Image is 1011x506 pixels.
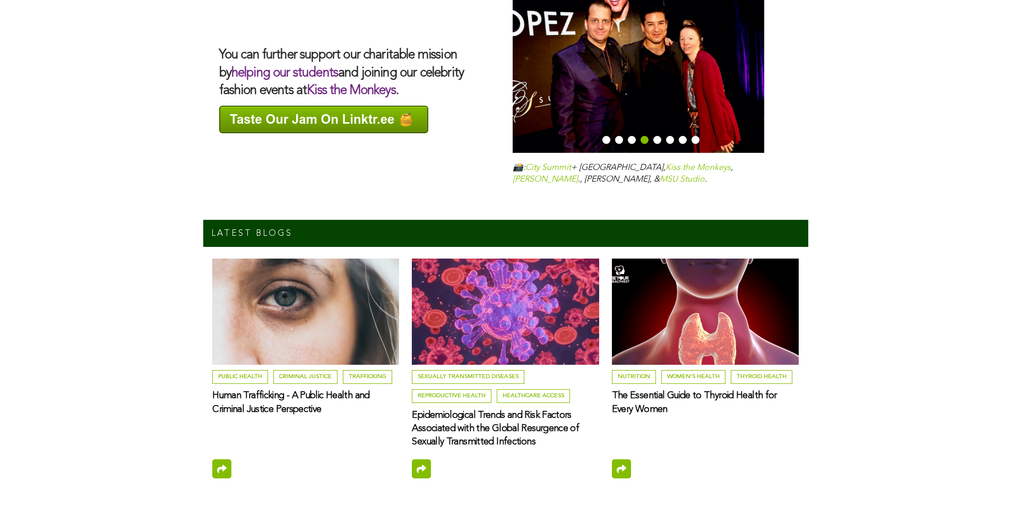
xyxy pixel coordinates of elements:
button: 5 of 8 [653,136,661,144]
button: 1 of 8 [602,136,610,144]
a: Thyroid health [731,370,792,384]
button: 8 of 8 [692,136,699,144]
img: epidemiological-trends-and-risk-factors-associated-with-the-global-resurgence-of-sexually-transmi... [412,259,599,365]
p: 📸: + [GEOGRAPHIC_DATA], , ., [PERSON_NAME], & . [513,159,792,186]
a: Human Trafficking - A Public Health and Criminal Justice Perspective [212,389,399,416]
a: Epidemiological Trends and Risk Factors Associated with the Global Resurgence of Sexually Transmi... [412,409,599,449]
img: human-trafficking-a-public-health-and-criminal-justice-perspective [212,259,399,365]
button: 7 of 8 [679,136,687,144]
a: Women's Health [661,370,725,384]
button: 6 of 8 [666,136,674,144]
a: Sexually Transmitted Diseases [412,370,524,384]
button: 4 of 8 [641,136,649,144]
a: Kiss the Monkeys [666,164,731,172]
a: MSU Studio [660,175,705,184]
a: criminal justice [273,370,338,384]
a: The Essential Guide to Thyroid Health for Every Women [612,389,799,416]
h2: LATEST BLOGS [211,228,292,239]
a: Reproductive Health [412,389,491,403]
a: Public Health [212,370,268,384]
button: 2 of 8 [615,136,623,144]
a: City Summit [525,164,571,172]
h3: You can further support our charitable mission by and joining our celebrity fashion events at . [219,47,477,100]
img: the-essential-guide-to-thyroid-health-for-every-women [612,259,799,365]
button: 3 of 8 [628,136,636,144]
img: Taste Our Jam On Linktr.ee [219,106,428,133]
a: Kiss the Monkeys [307,84,396,97]
a: helping our students [231,67,338,80]
a: trafficking [343,370,392,384]
iframe: Chat Widget [958,455,1011,506]
a: Nutrition [612,370,656,384]
a: [PERSON_NAME] [513,175,578,184]
a: Healthcare Access [497,389,570,403]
